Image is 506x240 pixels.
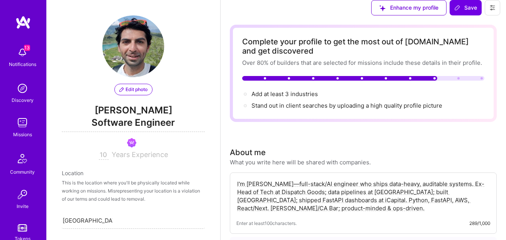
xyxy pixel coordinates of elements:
[17,202,29,210] div: Invite
[62,116,205,132] span: Software Engineer
[230,158,371,166] div: What you write here will be shared with companies.
[15,15,31,29] img: logo
[469,219,490,227] div: 289/1,000
[251,101,442,110] div: Stand out in client searches by uploading a high quality profile picture
[15,81,30,96] img: discovery
[15,45,30,60] img: bell
[112,150,168,159] span: Years Experience
[102,15,164,77] img: User Avatar
[62,105,205,116] span: [PERSON_NAME]
[119,86,148,93] span: Edit photo
[13,149,32,168] img: Community
[10,168,35,176] div: Community
[236,179,490,213] textarea: I'm [PERSON_NAME]—full-stack/AI engineer who ships data-heavy, auditable systems. Ex-Head of Tech...
[12,96,34,104] div: Discovery
[119,87,124,92] i: icon PencilPurple
[454,4,477,12] span: Save
[230,147,266,158] div: About me
[15,115,30,130] img: teamwork
[15,187,30,202] img: Invite
[99,150,109,160] input: XX
[242,59,484,67] div: Over 80% of builders that are selected for missions include these details in their profile.
[62,169,205,177] div: Location
[9,60,36,68] div: Notifications
[62,179,205,203] div: This is the location where you'll be physically located while working on missions. Misrepresentin...
[236,219,297,227] span: Enter at least 100 characters.
[242,37,484,56] div: Complete your profile to get the most out of [DOMAIN_NAME] and get discovered
[18,224,27,232] img: tokens
[13,130,32,139] div: Missions
[114,84,153,95] button: Edit photo
[127,138,136,147] img: Been on Mission
[251,90,318,98] span: Add at least 3 industries
[24,45,30,51] span: 13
